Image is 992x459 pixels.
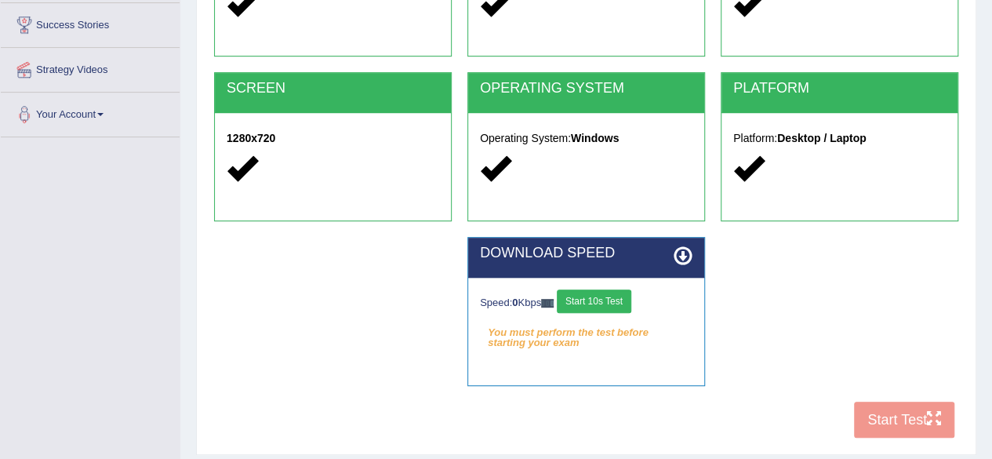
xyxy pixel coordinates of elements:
[480,290,692,317] div: Speed: Kbps
[733,81,946,97] h2: PLATFORM
[777,132,867,144] strong: Desktop / Laptop
[512,297,518,308] strong: 0
[227,81,439,97] h2: SCREEN
[1,48,180,87] a: Strategy Videos
[480,246,692,261] h2: DOWNLOAD SPEED
[1,3,180,42] a: Success Stories
[541,299,554,308] img: ajax-loader-fb-connection.gif
[480,133,692,144] h5: Operating System:
[571,132,619,144] strong: Windows
[733,133,946,144] h5: Platform:
[227,132,275,144] strong: 1280x720
[480,321,692,344] em: You must perform the test before starting your exam
[1,93,180,132] a: Your Account
[557,290,631,313] button: Start 10s Test
[480,81,692,97] h2: OPERATING SYSTEM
